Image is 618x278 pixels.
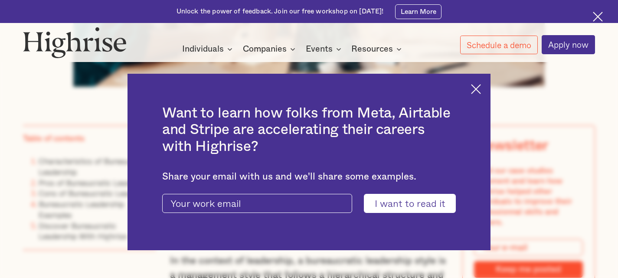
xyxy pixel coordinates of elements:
[243,44,298,54] div: Companies
[306,44,333,54] div: Events
[593,12,603,22] img: Cross icon
[471,84,481,94] img: Cross icon
[162,171,456,182] div: Share your email with us and we'll share some examples.
[542,35,595,54] a: Apply now
[460,36,538,54] a: Schedule a demo
[162,194,352,213] input: Your work email
[23,27,126,58] img: Highrise logo
[182,44,224,54] div: Individuals
[182,44,235,54] div: Individuals
[162,105,456,155] h2: Want to learn how folks from Meta, Airtable and Stripe are accelerating their careers with Highrise?
[243,44,287,54] div: Companies
[364,194,456,213] input: I want to read it
[395,4,441,19] a: Learn More
[306,44,344,54] div: Events
[177,7,384,16] div: Unlock the power of feedback. Join our free workshop on [DATE]!
[351,44,404,54] div: Resources
[351,44,393,54] div: Resources
[162,194,456,213] form: current-ascender-blog-article-modal-form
